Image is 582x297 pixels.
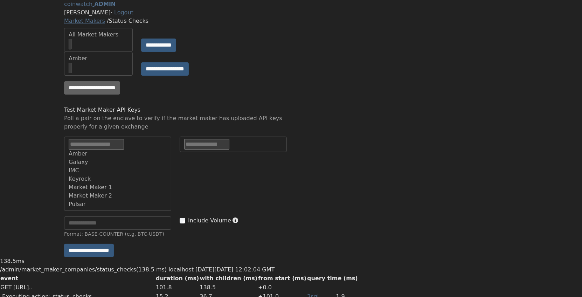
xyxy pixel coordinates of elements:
[188,216,231,225] label: Include Volume
[69,175,165,183] div: Keyrock
[199,274,258,283] th: with children (ms)
[69,183,165,192] div: Market Maker 1
[64,106,287,114] div: Test Market Maker API Keys
[69,150,165,158] div: Amber
[258,284,263,291] span: +
[307,274,358,283] th: query time (ms)
[136,266,167,273] span: (138.5 ms)
[168,266,275,273] span: localhost [DATE][DATE] 12:02:04 GMT
[69,200,165,208] div: Pulsar
[64,18,105,24] a: Market Makers
[69,54,128,63] div: Amber
[258,283,307,292] td: time elapsed since profiling started
[258,274,307,283] th: from start (ms)
[16,258,25,264] span: ms
[155,283,199,292] td: duration of this step without any children's durations
[69,30,128,39] div: All Market Makers
[69,192,165,200] div: Market Maker 2
[64,231,164,237] small: Format: BASE-COUNTER (e.g. BTC-USDT)
[64,114,287,131] div: Poll a pair on the enclave to verify if the market maker has uploaded API keys properly for a giv...
[64,1,116,7] a: coinwatch ADMIN
[69,166,165,175] div: IMC
[114,9,133,16] a: Logout
[199,283,258,292] td: duration of this step and its children
[64,8,518,17] div: [PERSON_NAME]
[107,18,109,24] span: /
[155,274,199,283] th: duration (ms)
[69,158,165,166] div: Galaxy
[64,17,518,25] div: Status Checks
[111,9,112,16] span: ·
